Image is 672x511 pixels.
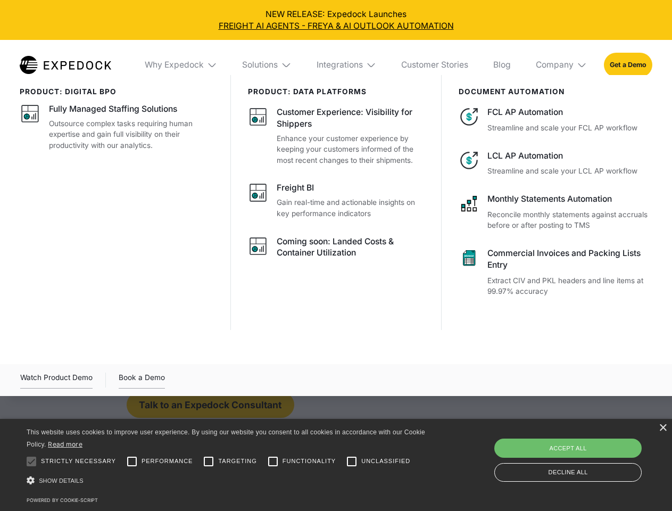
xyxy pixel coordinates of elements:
p: Reconcile monthly statements against accruals before or after posting to TMS [487,209,652,231]
p: Gain real-time and actionable insights on key performance indicators [277,197,425,219]
a: FREIGHT AI AGENTS - FREYA & AI OUTLOOK AUTOMATION [9,20,664,32]
a: Customer Experience: Visibility for ShippersEnhance your customer experience by keeping your cust... [248,106,425,166]
p: Streamline and scale your FCL AP workflow [487,122,652,134]
div: document automation [459,87,652,96]
div: Solutions [234,40,300,90]
a: Read more [48,440,82,448]
div: Why Expedock [136,40,226,90]
div: product: digital bpo [20,87,214,96]
a: Coming soon: Landed Costs & Container Utilization [248,236,425,262]
span: Show details [39,477,84,484]
a: Blog [485,40,519,90]
span: Functionality [283,457,336,466]
div: Why Expedock [145,60,204,70]
iframe: Chat Widget [495,396,672,511]
div: NEW RELEASE: Expedock Launches [9,9,664,32]
p: Outsource complex tasks requiring human expertise and gain full visibility on their productivity ... [49,118,214,151]
span: Strictly necessary [41,457,116,466]
a: FCL AP AutomationStreamline and scale your FCL AP workflow [459,106,652,133]
span: This website uses cookies to improve user experience. By using our website you consent to all coo... [27,428,425,448]
a: Commercial Invoices and Packing Lists EntryExtract CIV and PKL headers and line items at 99.97% a... [459,248,652,297]
div: Solutions [242,60,278,70]
div: Coming soon: Landed Costs & Container Utilization [277,236,425,259]
div: Integrations [308,40,385,90]
span: Performance [142,457,193,466]
a: Get a Demo [604,53,652,77]
a: Book a Demo [119,372,165,389]
div: Freight BI [277,182,314,194]
span: Targeting [218,457,256,466]
a: Freight BIGain real-time and actionable insights on key performance indicators [248,182,425,219]
div: Commercial Invoices and Packing Lists Entry [487,248,652,271]
p: Enhance your customer experience by keeping your customers informed of the most recent changes to... [277,133,425,166]
p: Streamline and scale your LCL AP workflow [487,166,652,177]
a: Customer Stories [393,40,476,90]
div: Customer Experience: Visibility for Shippers [277,106,425,130]
span: Unclassified [361,457,410,466]
div: Company [527,40,595,90]
div: Monthly Statements Automation [487,193,652,205]
a: LCL AP AutomationStreamline and scale your LCL AP workflow [459,150,652,177]
div: PRODUCT: data platforms [248,87,425,96]
a: open lightbox [20,372,93,389]
div: FCL AP Automation [487,106,652,118]
a: Monthly Statements AutomationReconcile monthly statements against accruals before or after postin... [459,193,652,231]
a: Fully Managed Staffing SolutionsOutsource complex tasks requiring human expertise and gain full v... [20,103,214,151]
a: Powered by cookie-script [27,497,98,503]
div: Fully Managed Staffing Solutions [49,103,177,115]
div: Company [536,60,574,70]
div: LCL AP Automation [487,150,652,162]
div: Show details [27,474,429,488]
div: Watch Product Demo [20,372,93,389]
div: Integrations [317,60,363,70]
p: Extract CIV and PKL headers and line items at 99.97% accuracy [487,275,652,297]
